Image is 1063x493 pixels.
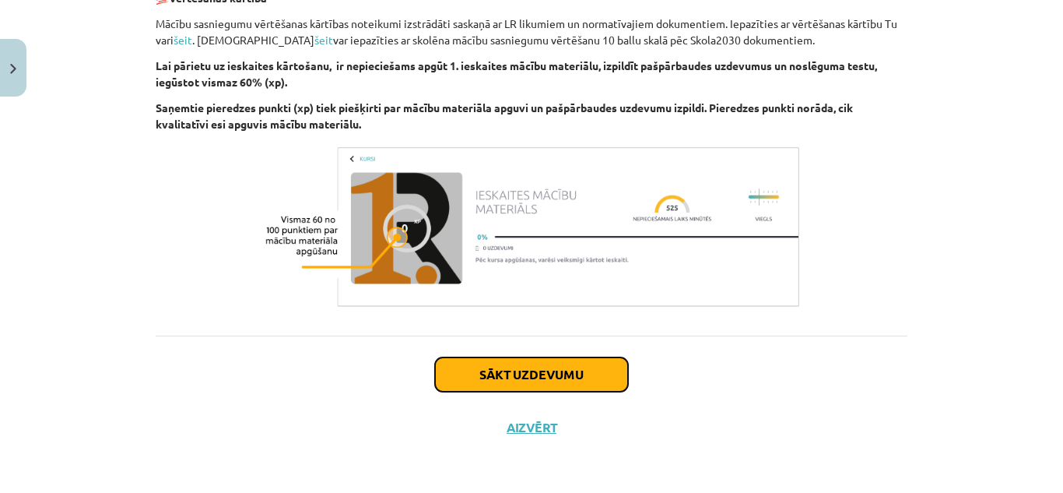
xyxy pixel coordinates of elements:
[435,357,628,392] button: Sākt uzdevumu
[156,58,877,89] strong: Lai pārietu uz ieskaites kārtošanu, ir nepieciešams apgūt 1. ieskaites mācību materiālu, izpildīt...
[314,33,333,47] a: šeit
[156,16,907,48] p: Mācību sasniegumu vērtēšanas kārtības noteikumi izstrādāti saskaņā ar LR likumiem un normatīvajie...
[156,100,853,131] strong: Saņemtie pieredzes punkti (xp) tiek piešķirti par mācību materiāla apguvi un pašpārbaudes uzdevum...
[502,420,561,435] button: Aizvērt
[10,64,16,74] img: icon-close-lesson-0947bae3869378f0d4975bcd49f059093ad1ed9edebbc8119c70593378902aed.svg
[174,33,192,47] a: šeit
